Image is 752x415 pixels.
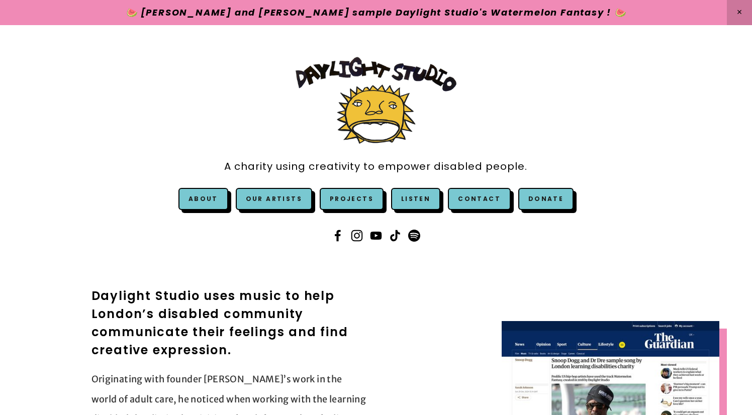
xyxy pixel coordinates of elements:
a: Projects [320,188,384,210]
img: Daylight Studio [296,57,456,144]
h2: Daylight Studio uses music to help London’s disabled community communicate their feelings and fin... [91,287,367,359]
a: A charity using creativity to empower disabled people. [224,155,527,178]
a: Listen [401,194,430,203]
a: Our Artists [236,188,312,210]
a: Donate [518,188,574,210]
a: Contact [448,188,511,210]
a: About [189,194,218,203]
